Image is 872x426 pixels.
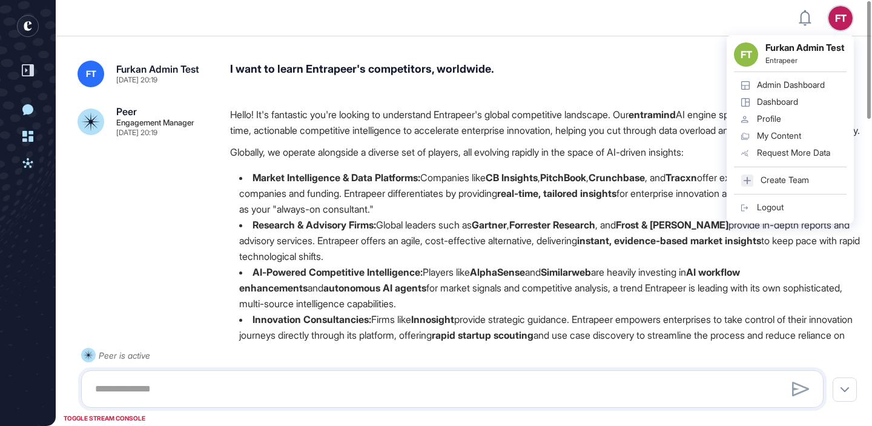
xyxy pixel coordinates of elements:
[497,187,616,199] strong: real-time, tailored insights
[616,219,728,231] strong: Frost & [PERSON_NAME]
[253,219,376,231] strong: Research & Advisory Firms:
[230,170,860,217] li: Companies like , , , and offer extensive databases on companies and funding. Entrapeer differenti...
[230,107,860,138] p: Hello! It's fantastic you're looking to understand Entrapeer's global competitive landscape. Our ...
[323,282,426,294] strong: autonomous AI agents
[61,411,148,426] div: TOGGLE STREAM CONSOLE
[577,235,761,247] strong: instant, evidence-based market insights
[99,348,150,363] div: Peer is active
[589,171,645,184] strong: Crunchbase
[666,171,697,184] strong: Tracxn
[116,76,157,84] div: [DATE] 20:19
[116,107,137,116] div: Peer
[411,313,454,325] strong: Innosight
[230,311,860,359] li: Firms like provide strategic guidance. Entrapeer empowers enterprises to take control of their in...
[629,108,676,121] strong: entramind
[486,171,538,184] strong: CB Insights
[540,171,586,184] strong: PitchBook
[17,15,39,37] div: entrapeer-logo
[230,264,860,311] li: Players like and are heavily investing in and for market signals and competitive analysis, a tren...
[116,129,157,136] div: [DATE] 20:19
[86,69,96,79] span: FT
[230,217,860,264] li: Global leaders such as , , and provide in-depth reports and advisory services. Entrapeer offers a...
[472,219,507,231] strong: Gartner
[116,64,199,74] div: Furkan Admin Test
[432,329,533,341] strong: rapid startup scouting
[253,171,420,184] strong: Market Intelligence & Data Platforms:
[230,144,860,160] p: Globally, we operate alongside a diverse set of players, all evolving rapidly in the space of AI-...
[828,6,853,30] button: FT
[470,266,525,278] strong: AlphaSense
[116,119,194,127] div: Engagement Manager
[509,219,595,231] strong: Forrester Research
[230,61,860,87] div: I want to learn Entrapeer's competitors, worldwide.
[253,313,371,325] strong: Innovation Consultancies:
[541,266,591,278] strong: Similarweb
[253,266,423,278] strong: AI-Powered Competitive Intelligence:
